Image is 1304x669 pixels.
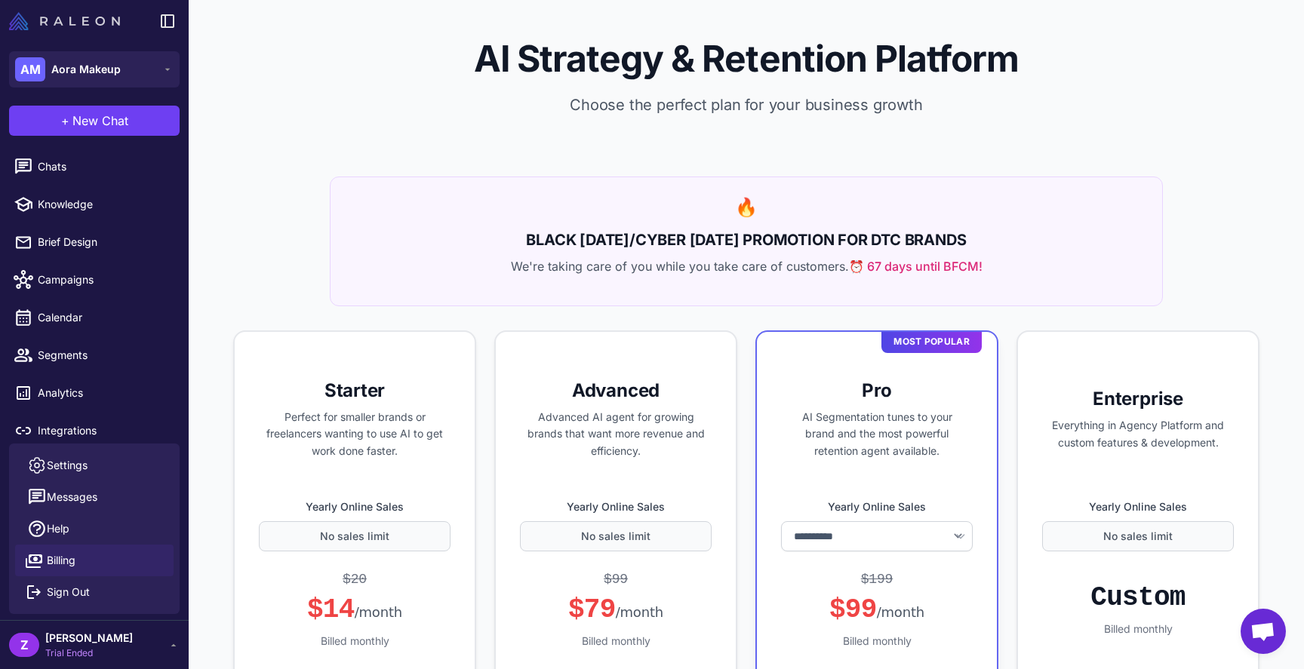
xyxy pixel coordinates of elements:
a: Campaigns [6,264,183,296]
span: /month [355,604,402,620]
div: $20 [343,569,367,590]
label: Yearly Online Sales [781,499,973,515]
h3: Pro [781,379,973,403]
p: Everything in Agency Platform and custom features & development. [1042,417,1234,452]
span: /month [877,604,924,620]
h2: BLACK [DATE]/CYBER [DATE] PROMOTION FOR DTC BRANDS [349,229,1144,251]
div: Billed monthly [1042,621,1234,637]
div: $99 [604,569,628,590]
span: New Chat [72,112,128,130]
span: /month [616,604,663,620]
label: Yearly Online Sales [520,499,712,515]
span: Trial Ended [45,646,133,660]
div: $79 [568,593,663,627]
span: No sales limit [1103,528,1173,545]
a: Chats [6,151,183,183]
span: Brief Design [38,234,171,250]
span: Knowledge [38,196,171,213]
div: $199 [861,569,893,590]
span: Calendar [38,309,171,326]
span: 🔥 [735,196,758,218]
p: AI Segmentation tunes to your brand and the most powerful retention agent available. [781,409,973,460]
a: Knowledge [6,189,183,220]
span: Segments [38,347,171,364]
div: Billed monthly [259,633,451,649]
button: AMAora Makeup [9,51,180,87]
a: Integrations [6,415,183,447]
h3: Starter [259,379,451,403]
h1: AI Strategy & Retention Platform [213,36,1280,81]
h3: Advanced [520,379,712,403]
span: [PERSON_NAME] [45,630,133,646]
label: Yearly Online Sales [259,499,451,515]
span: + [61,112,69,130]
div: Most Popular [881,330,982,353]
div: Billed monthly [520,633,712,649]
p: Advanced AI agent for growing brands that want more revenue and efficiency. [520,409,712,460]
span: Analytics [38,385,171,401]
span: Billing [47,552,75,569]
p: Perfect for smaller brands or freelancers wanting to use AI to get work done faster. [259,409,451,460]
a: Brief Design [6,226,183,258]
span: ⏰ 67 days until BFCM! [849,257,983,275]
span: Sign Out [47,584,90,600]
img: Raleon Logo [9,12,120,30]
button: Sign Out [15,576,174,608]
span: Settings [47,457,88,474]
div: Open chat [1241,609,1286,654]
div: Billed monthly [781,633,973,649]
p: Choose the perfect plan for your business growth [213,94,1280,116]
h3: Enterprise [1042,387,1234,411]
label: Yearly Online Sales [1042,499,1234,515]
button: +New Chat [9,106,180,136]
span: Chats [38,158,171,175]
div: $14 [307,593,402,627]
span: Integrations [38,422,171,439]
div: AM [15,57,45,81]
a: Segments [6,339,183,371]
a: Raleon Logo [9,12,126,30]
span: Aora Makeup [51,61,121,78]
a: Help [15,513,174,545]
div: $99 [829,593,924,627]
p: We're taking care of you while you take care of customers. [349,257,1144,275]
button: Messages [15,481,174,513]
span: Campaigns [38,272,171,288]
a: Analytics [6,377,183,409]
div: Z [9,633,39,657]
span: Messages [47,489,97,505]
a: Calendar [6,302,183,333]
span: No sales limit [320,528,389,545]
span: No sales limit [581,528,650,545]
span: Help [47,520,69,537]
div: Custom [1090,581,1185,615]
